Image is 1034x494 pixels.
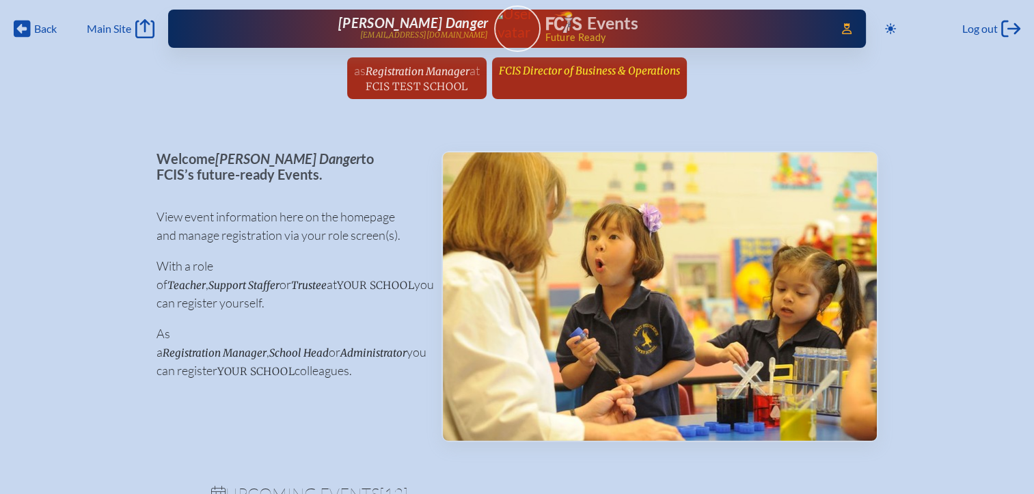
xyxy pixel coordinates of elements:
[163,346,267,359] span: Registration Manager
[545,33,822,42] span: Future Ready
[443,152,877,441] img: Events
[167,279,206,292] span: Teacher
[340,346,407,359] span: Administrator
[157,208,420,245] p: View event information here on the homepage and manage registration via your role screen(s).
[546,11,823,42] div: FCIS Events — Future ready
[208,279,280,292] span: Support Staffer
[291,279,327,292] span: Trustee
[157,257,420,312] p: With a role of , or at you can register yourself.
[349,57,485,99] a: asRegistration ManageratFCIS Test School
[217,365,295,378] span: your school
[157,325,420,380] p: As a , or you can register colleagues.
[269,346,329,359] span: School Head
[34,22,57,36] span: Back
[499,64,680,77] span: FCIS Director of Business & Operations
[488,5,546,41] img: User Avatar
[493,57,685,83] a: FCIS Director of Business & Operations
[962,22,998,36] span: Log out
[366,65,470,78] span: Registration Manager
[366,80,467,93] span: FCIS Test School
[157,151,420,182] p: Welcome to FCIS’s future-ready Events.
[360,31,489,40] p: [EMAIL_ADDRESS][DOMAIN_NAME]
[337,279,414,292] span: your school
[87,19,154,38] a: Main Site
[470,63,480,78] span: at
[87,22,131,36] span: Main Site
[494,5,541,52] a: User Avatar
[212,15,489,42] a: [PERSON_NAME] Danger[EMAIL_ADDRESS][DOMAIN_NAME]
[338,14,488,31] span: [PERSON_NAME] Danger
[354,63,366,78] span: as
[215,150,361,167] span: [PERSON_NAME] Danger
